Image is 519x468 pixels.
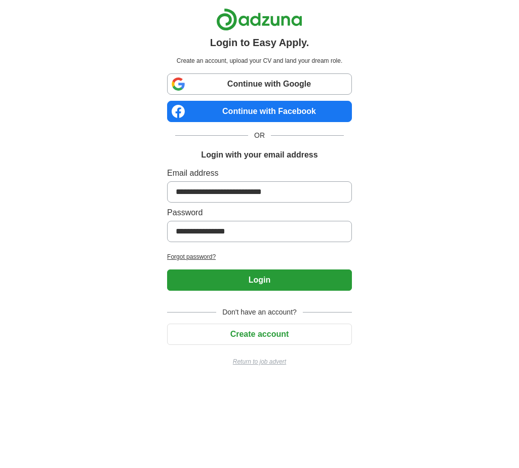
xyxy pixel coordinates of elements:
a: Create account [167,330,352,338]
span: OR [248,130,271,141]
label: Email address [167,167,352,179]
p: Create an account, upload your CV and land your dream role. [169,56,350,65]
h1: Login to Easy Apply. [210,35,309,50]
a: Continue with Google [167,73,352,95]
a: Return to job advert [167,357,352,366]
a: Continue with Facebook [167,101,352,122]
img: Adzuna logo [216,8,302,31]
h1: Login with your email address [201,149,317,161]
span: Don't have an account? [216,307,303,318]
a: Forgot password? [167,252,352,261]
button: Login [167,269,352,291]
button: Create account [167,324,352,345]
label: Password [167,207,352,219]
